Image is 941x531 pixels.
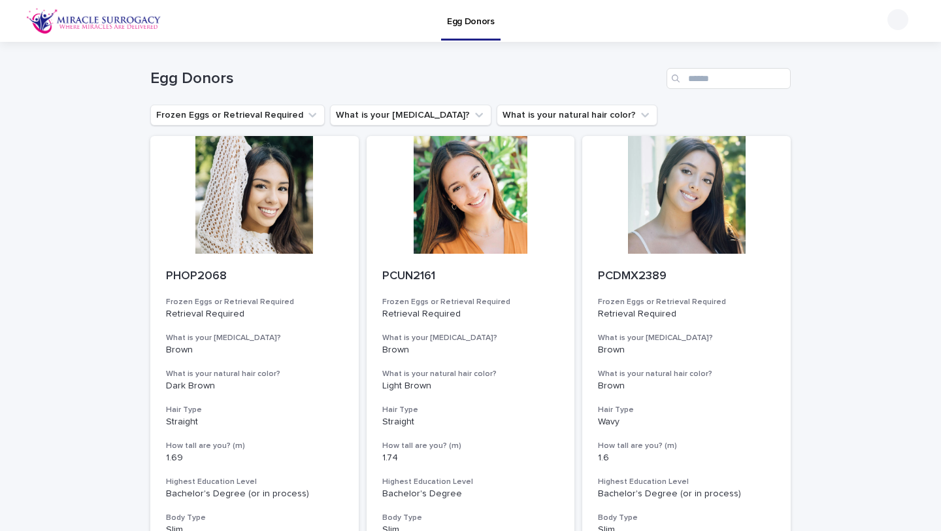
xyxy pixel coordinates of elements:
p: Light Brown [382,381,559,392]
p: Brown [166,345,343,356]
p: PHOP2068 [166,269,343,284]
h3: What is your natural hair color? [382,369,559,379]
h3: Highest Education Level [382,477,559,487]
p: Straight [382,417,559,428]
p: Dark Brown [166,381,343,392]
h3: Body Type [598,513,775,523]
p: 1.69 [166,453,343,464]
h3: What is your [MEDICAL_DATA]? [598,333,775,343]
h3: Hair Type [166,405,343,415]
h3: What is your [MEDICAL_DATA]? [382,333,559,343]
p: Wavy [598,417,775,428]
button: What is your eye color? [330,105,491,126]
h3: Hair Type [382,405,559,415]
h3: Highest Education Level [166,477,343,487]
p: Brown [382,345,559,356]
p: Bachelor's Degree (or in process) [598,488,775,500]
h3: How tall are you? (m) [382,441,559,451]
p: PCUN2161 [382,269,559,284]
h3: What is your [MEDICAL_DATA]? [166,333,343,343]
h3: How tall are you? (m) [166,441,343,451]
p: PCDMX2389 [598,269,775,284]
p: Bachelor's Degree [382,488,559,500]
p: Straight [166,417,343,428]
p: Bachelor's Degree (or in process) [166,488,343,500]
h3: Body Type [382,513,559,523]
h1: Egg Donors [150,69,661,88]
button: Frozen Eggs or Retrieval Required [150,105,325,126]
img: OiFFDOGZQuirLhrlO1ag [26,8,161,34]
p: 1.74 [382,453,559,464]
h3: Hair Type [598,405,775,415]
p: Retrieval Required [166,309,343,320]
h3: How tall are you? (m) [598,441,775,451]
h3: What is your natural hair color? [598,369,775,379]
h3: Body Type [166,513,343,523]
h3: Highest Education Level [598,477,775,487]
input: Search [667,68,791,89]
h3: Frozen Eggs or Retrieval Required [166,297,343,307]
h3: Frozen Eggs or Retrieval Required [382,297,559,307]
p: 1.6 [598,453,775,464]
button: What is your natural hair color? [497,105,657,126]
p: Brown [598,381,775,392]
p: Retrieval Required [598,309,775,320]
h3: What is your natural hair color? [166,369,343,379]
p: Retrieval Required [382,309,559,320]
h3: Frozen Eggs or Retrieval Required [598,297,775,307]
p: Brown [598,345,775,356]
